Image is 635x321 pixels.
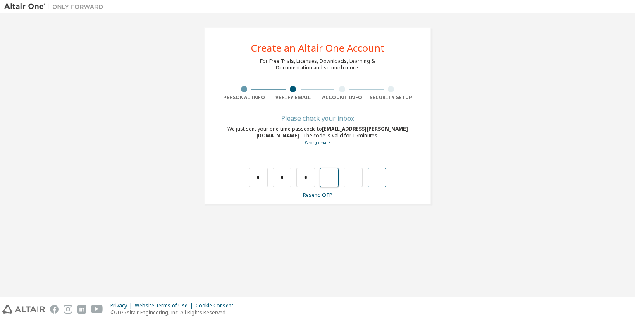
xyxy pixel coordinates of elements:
div: Security Setup [367,94,416,101]
div: Account Info [317,94,367,101]
img: instagram.svg [64,305,72,314]
span: [EMAIL_ADDRESS][PERSON_NAME][DOMAIN_NAME] [256,125,408,139]
img: linkedin.svg [77,305,86,314]
a: Go back to the registration form [305,140,330,145]
div: We just sent your one-time passcode to . The code is valid for 15 minutes. [220,126,415,146]
div: For Free Trials, Licenses, Downloads, Learning & Documentation and so much more. [260,58,375,71]
div: Please check your inbox [220,116,415,121]
img: facebook.svg [50,305,59,314]
img: youtube.svg [91,305,103,314]
p: © 2025 Altair Engineering, Inc. All Rights Reserved. [110,309,238,316]
div: Verify Email [269,94,318,101]
img: altair_logo.svg [2,305,45,314]
div: Website Terms of Use [135,302,196,309]
img: Altair One [4,2,107,11]
div: Cookie Consent [196,302,238,309]
div: Personal Info [220,94,269,101]
div: Privacy [110,302,135,309]
a: Resend OTP [303,192,332,199]
div: Create an Altair One Account [251,43,384,53]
